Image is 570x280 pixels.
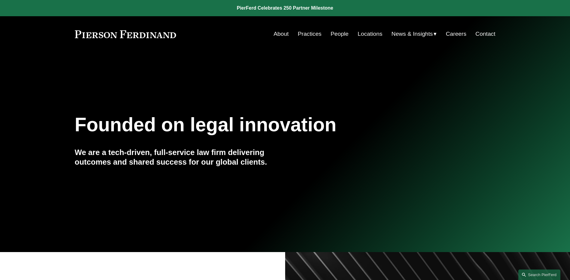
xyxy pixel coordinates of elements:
a: Contact [475,28,495,40]
a: Locations [358,28,382,40]
h4: We are a tech-driven, full-service law firm delivering outcomes and shared success for our global... [75,148,285,167]
h1: Founded on legal innovation [75,114,425,136]
a: folder dropdown [392,28,437,40]
a: Practices [298,28,322,40]
a: People [331,28,349,40]
a: About [274,28,289,40]
a: Search this site [518,269,560,280]
span: News & Insights [392,29,433,39]
a: Careers [446,28,466,40]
